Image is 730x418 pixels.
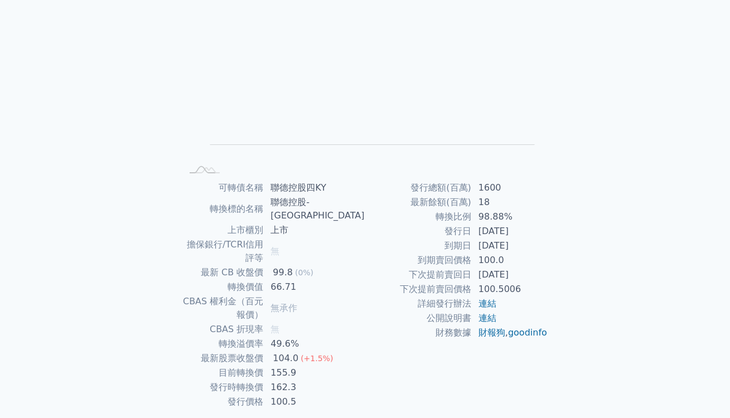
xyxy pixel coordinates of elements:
a: goodinfo [508,327,547,338]
td: 下次提前賣回價格 [365,282,472,297]
a: 連結 [478,298,496,309]
a: 財報狗 [478,327,505,338]
td: 最新股票收盤價 [182,351,264,366]
td: 下次提前賣回日 [365,268,472,282]
td: 最新 CB 收盤價 [182,265,264,280]
td: 轉換標的名稱 [182,195,264,223]
td: 轉換價值 [182,280,264,294]
td: 上市櫃別 [182,223,264,237]
td: 最新餘額(百萬) [365,195,472,210]
td: CBAS 權利金（百元報價） [182,294,264,322]
td: 財務數據 [365,325,472,340]
td: 18 [472,195,548,210]
td: 162.3 [264,380,365,395]
a: 連結 [478,313,496,323]
span: (0%) [295,268,313,277]
td: 聯德控股四KY [264,181,365,195]
td: 聯德控股-[GEOGRAPHIC_DATA] [264,195,365,223]
td: 轉換比例 [365,210,472,224]
div: 104.0 [270,352,301,365]
span: 無 [270,246,279,256]
td: 100.5006 [472,282,548,297]
td: 到期賣回價格 [365,253,472,268]
td: [DATE] [472,224,548,239]
td: 發行總額(百萬) [365,181,472,195]
td: 目前轉換價 [182,366,264,380]
td: 49.6% [264,337,365,351]
td: 66.71 [264,280,365,294]
span: (+1.5%) [301,354,333,363]
td: 到期日 [365,239,472,253]
g: Chart [200,28,535,162]
td: 100.0 [472,253,548,268]
td: 擔保銀行/TCRI信用評等 [182,237,264,265]
td: 155.9 [264,366,365,380]
span: 無承作 [270,303,297,313]
td: [DATE] [472,268,548,282]
td: 98.88% [472,210,548,224]
td: , [472,325,548,340]
td: 詳細發行辦法 [365,297,472,311]
td: [DATE] [472,239,548,253]
td: 可轉債名稱 [182,181,264,195]
span: 無 [270,324,279,334]
td: 發行日 [365,224,472,239]
div: 99.8 [270,266,295,279]
td: 轉換溢價率 [182,337,264,351]
td: 發行時轉換價 [182,380,264,395]
td: 100.5 [264,395,365,409]
td: 1600 [472,181,548,195]
td: 公開說明書 [365,311,472,325]
td: CBAS 折現率 [182,322,264,337]
td: 發行價格 [182,395,264,409]
td: 上市 [264,223,365,237]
